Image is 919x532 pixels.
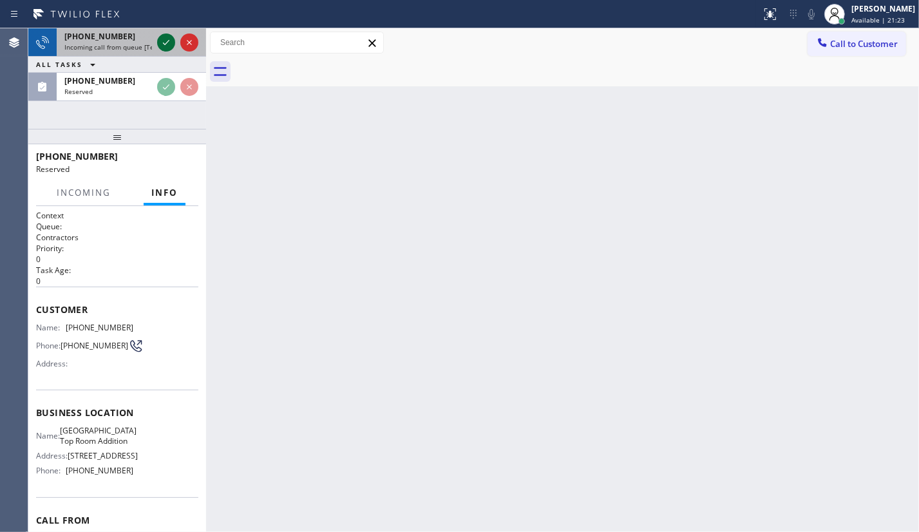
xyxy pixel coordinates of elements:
span: Phone: [36,466,66,475]
span: Incoming [57,187,111,198]
span: [PHONE_NUMBER] [61,341,128,350]
h2: Queue: [36,221,198,232]
div: [PERSON_NAME] [851,3,915,14]
span: [GEOGRAPHIC_DATA] Top Room Addition [60,426,137,446]
button: Reject [180,78,198,96]
button: Accept [157,33,175,52]
h2: Task Age: [36,265,198,276]
span: ALL TASKS [36,60,82,69]
button: Mute [802,5,820,23]
span: Reserved [64,87,93,96]
p: Contractors [36,232,198,243]
span: Name: [36,431,60,441]
span: Address: [36,451,68,461]
span: Customer [36,303,198,316]
span: Call From [36,514,198,526]
span: Business location [36,406,198,419]
span: Phone: [36,341,61,350]
input: Search [211,32,383,53]
button: Incoming [49,180,118,205]
span: [PHONE_NUMBER] [36,150,118,162]
span: Reserved [36,164,70,175]
span: [STREET_ADDRESS] [68,451,138,461]
span: Call to Customer [830,38,898,50]
span: Name: [36,323,66,332]
h1: Context [36,210,198,221]
span: Available | 21:23 [851,15,905,24]
span: Incoming call from queue [Test] All [64,43,171,52]
span: [PHONE_NUMBER] [66,323,133,332]
span: [PHONE_NUMBER] [66,466,133,475]
button: Call to Customer [808,32,906,56]
button: Accept [157,78,175,96]
span: Info [151,187,178,198]
button: Info [144,180,185,205]
p: 0 [36,254,198,265]
button: Reject [180,33,198,52]
span: [PHONE_NUMBER] [64,75,135,86]
h2: Priority: [36,243,198,254]
p: 0 [36,276,198,287]
span: [PHONE_NUMBER] [64,31,135,42]
button: ALL TASKS [28,57,108,72]
span: Address: [36,359,70,368]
